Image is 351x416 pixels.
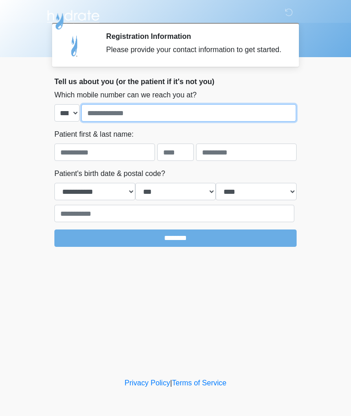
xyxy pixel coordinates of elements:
[106,44,283,55] div: Please provide your contact information to get started.
[45,7,101,30] img: Hydrate IV Bar - Arcadia Logo
[54,90,197,101] label: Which mobile number can we reach you at?
[172,379,226,387] a: Terms of Service
[125,379,170,387] a: Privacy Policy
[54,77,297,86] h2: Tell us about you (or the patient if it's not you)
[170,379,172,387] a: |
[54,129,133,140] label: Patient first & last name:
[54,168,165,179] label: Patient's birth date & postal code?
[61,32,89,59] img: Agent Avatar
